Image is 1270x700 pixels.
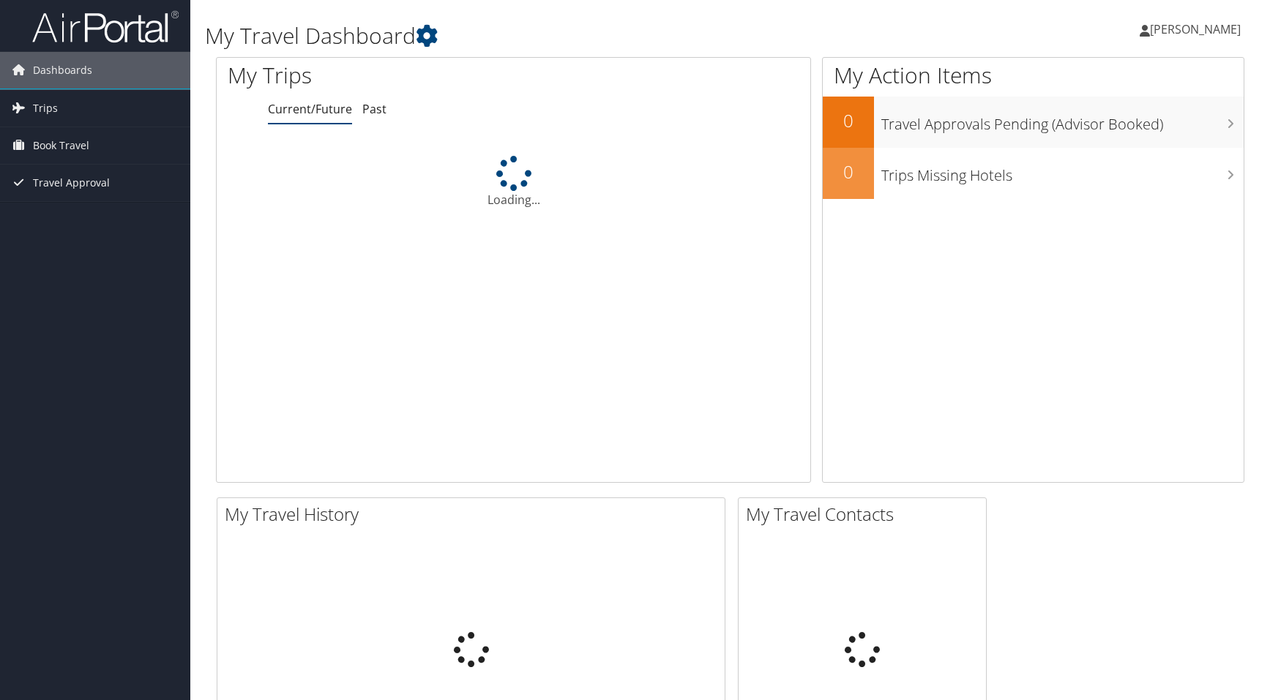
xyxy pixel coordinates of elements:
[823,97,1244,148] a: 0Travel Approvals Pending (Advisor Booked)
[225,502,725,527] h2: My Travel History
[268,101,352,117] a: Current/Future
[362,101,386,117] a: Past
[746,502,986,527] h2: My Travel Contacts
[823,148,1244,199] a: 0Trips Missing Hotels
[881,158,1244,186] h3: Trips Missing Hotels
[217,156,810,208] div: Loading...
[205,20,905,51] h1: My Travel Dashboard
[823,60,1244,91] h1: My Action Items
[823,159,874,184] h2: 0
[33,127,89,164] span: Book Travel
[228,60,552,91] h1: My Trips
[33,52,92,89] span: Dashboards
[823,108,874,133] h2: 0
[33,165,110,201] span: Travel Approval
[32,10,179,44] img: airportal-logo.png
[881,107,1244,135] h3: Travel Approvals Pending (Advisor Booked)
[1150,21,1241,37] span: [PERSON_NAME]
[33,90,58,127] span: Trips
[1140,7,1255,51] a: [PERSON_NAME]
